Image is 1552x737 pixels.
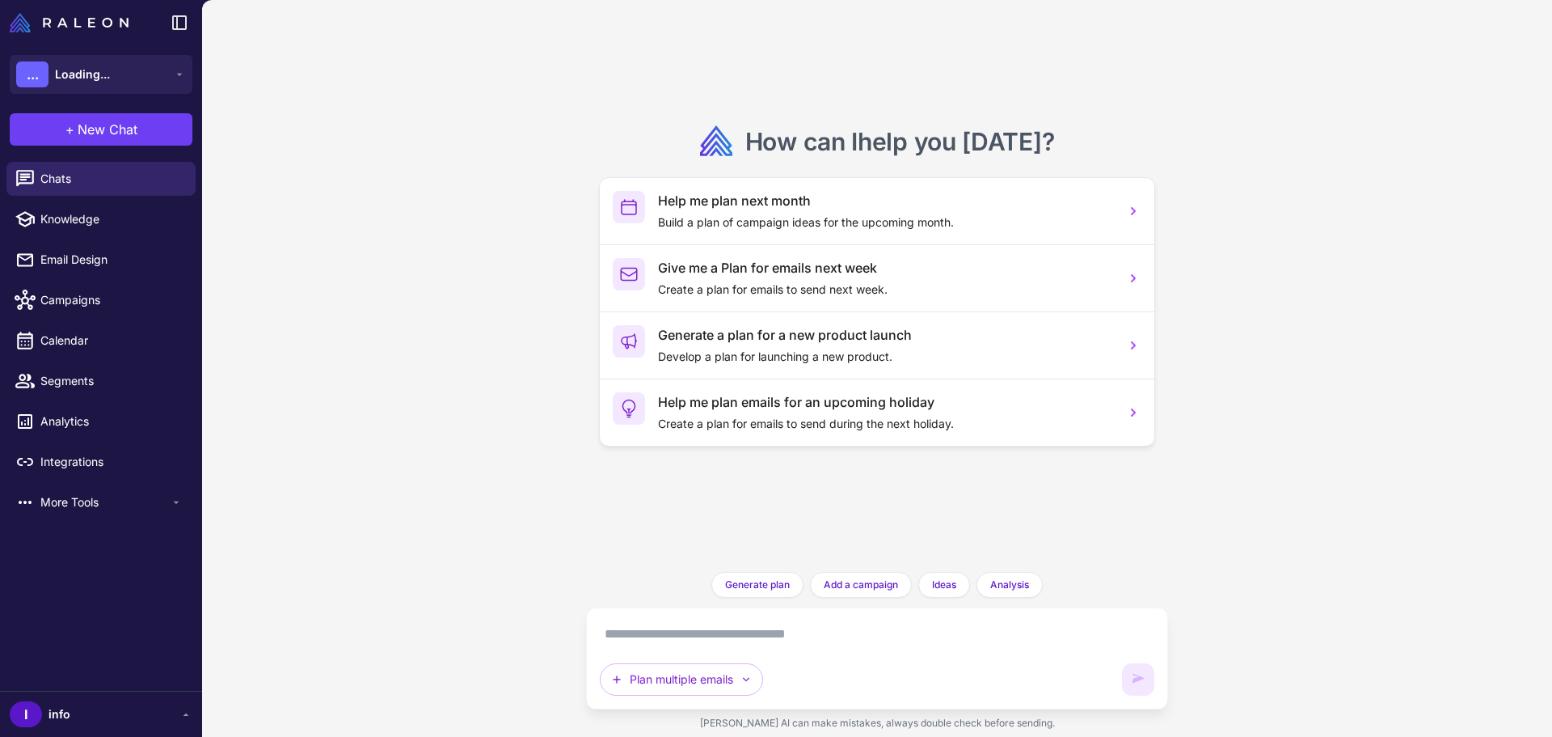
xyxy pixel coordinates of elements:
button: Plan multiple emails [600,663,763,696]
p: Create a plan for emails to send during the next holiday. [658,415,1112,433]
div: I [10,701,42,727]
span: Chats [40,170,183,188]
span: Integrations [40,453,183,471]
span: Calendar [40,332,183,349]
a: Raleon Logo [10,13,135,32]
button: Add a campaign [810,572,912,598]
span: Loading... [55,66,110,83]
a: Calendar [6,324,196,358]
p: Develop a plan for launching a new product. [658,348,1112,366]
p: Build a plan of campaign ideas for the upcoming month. [658,214,1112,231]
span: + [65,120,74,139]
a: Integrations [6,445,196,479]
a: Analytics [6,405,196,438]
a: Knowledge [6,202,196,236]
span: Analytics [40,413,183,430]
h2: How can I ? [745,125,1055,158]
span: Add a campaign [824,578,898,592]
button: ...Loading... [10,55,192,94]
span: Analysis [990,578,1029,592]
a: Segments [6,364,196,398]
p: Create a plan for emails to send next week. [658,281,1112,299]
span: help you [DATE] [858,127,1042,156]
button: Analysis [976,572,1043,598]
a: Chats [6,162,196,196]
span: Segments [40,372,183,390]
h3: Generate a plan for a new product launch [658,325,1112,345]
span: Email Design [40,251,183,269]
button: Ideas [918,572,970,598]
a: Campaigns [6,283,196,317]
span: Campaigns [40,291,183,309]
div: ... [16,61,48,87]
span: Generate plan [725,578,790,592]
button: +New Chat [10,113,192,146]
button: Generate plan [711,572,803,598]
span: Knowledge [40,210,183,228]
div: [PERSON_NAME] AI can make mistakes, always double check before sending. [586,709,1168,737]
h3: Give me a Plan for emails next week [658,258,1112,277]
img: Raleon Logo [10,13,129,32]
span: info [48,705,70,723]
span: New Chat [78,120,137,139]
span: More Tools [40,493,170,511]
a: Email Design [6,243,196,277]
h3: Help me plan next month [658,191,1112,210]
span: Ideas [932,578,956,592]
h3: Help me plan emails for an upcoming holiday [658,392,1112,412]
